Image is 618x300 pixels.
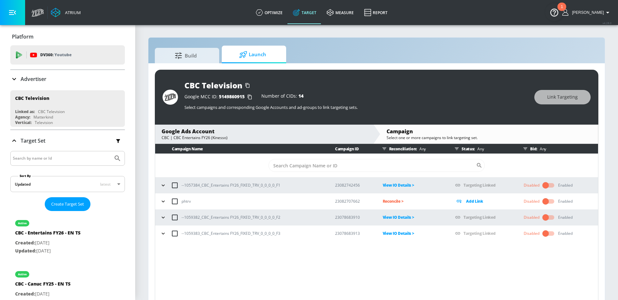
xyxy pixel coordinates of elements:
[15,248,36,254] span: Updated:
[12,33,33,40] p: Platform
[537,146,546,152] p: Any
[417,146,426,152] p: Any
[15,181,31,187] div: Updated
[10,28,125,46] div: Platform
[35,120,53,125] div: Television
[18,174,32,178] label: Sort By
[464,231,495,236] a: Targeting Linked
[383,181,445,189] p: View IO Details >
[45,197,90,211] button: Create Target Set
[524,199,539,204] div: Disabled
[184,80,242,91] div: CBC Television
[18,222,27,225] div: active
[155,125,373,144] div: Google Ads AccountCBC | CBC Entertains FY26 (Kinesso)
[335,198,372,205] p: 23082707662
[15,247,80,255] p: [DATE]
[268,159,485,172] div: Search CID Name or Number
[62,10,81,15] div: Atrium
[520,144,595,154] div: Bid:
[561,7,563,15] div: 1
[184,104,528,110] p: Select campaigns and corresponding Google Accounts and ad-groups to link targeting sets.
[182,214,280,221] p: --1059382_CBC_Entertains FY26_FIXED_TRV_0_0_0_0_F2
[54,51,71,58] p: Youtube
[466,198,483,205] p: Add Link
[288,1,322,24] a: Target
[251,1,288,24] a: optimize
[268,159,476,172] input: Search Campaign Name or ID
[10,45,125,65] div: DV360: Youtube
[21,75,46,83] p: Advertiser
[545,3,563,21] button: Open Resource Center, 1 new notification
[182,182,280,189] p: --1057384_CBC_Entertains FY26_FIXED_TRV_0_0_0_0_F1
[15,281,70,290] div: CBC - Canuc FY25 - EN TS
[38,109,65,114] div: CBC Television
[15,230,80,239] div: CBC - Entertains FY26 - EN TS
[335,230,372,237] p: 23078683913
[322,1,359,24] a: measure
[562,9,612,16] button: [PERSON_NAME]
[15,109,35,114] div: Linked as:
[184,94,255,100] div: Google MCC ID:
[155,144,325,154] th: Campaign Name
[558,182,573,188] div: Enabled
[51,200,84,208] span: Create Target Set
[182,230,280,237] p: --1059383_CBC_Entertains FY26_FIXED_TRV_0_0_0_0_F3
[524,182,539,188] div: Disabled
[21,137,45,144] p: Target Set
[464,215,495,220] a: Targeting Linked
[455,198,513,205] div: Add Link
[569,10,604,15] span: login as: anthony.rios@zefr.com
[13,154,110,163] input: Search by name or Id
[18,273,27,276] div: active
[162,128,367,135] div: Google Ads Account
[33,114,53,120] div: Matterkind
[261,94,304,100] div: Number of CIDs:
[558,199,573,204] div: Enabled
[475,146,484,152] p: Any
[383,198,445,205] p: Reconcile >
[10,130,125,151] div: Target Set
[100,181,111,187] span: latest
[219,93,245,100] span: 5149860915
[10,90,125,127] div: CBC TelevisionLinked as:CBC TelevisionAgency:MatterkindVertical:Television
[387,135,592,140] div: Select one or more campaigns to link targeting set.
[383,230,445,237] p: View IO Details >
[558,215,573,220] div: Enabled
[161,48,210,63] span: Build
[182,198,191,205] p: phtrv
[298,93,304,99] span: 14
[10,214,125,260] div: activeCBC - Entertains FY26 - EN TSCreated:[DATE]Updated:[DATE]
[325,144,372,154] th: Campaign ID
[15,120,32,125] div: Vertical:
[464,182,495,188] a: Targeting Linked
[452,144,513,154] div: Status:
[15,240,35,246] span: Created:
[335,214,372,221] p: 23078683910
[15,290,70,298] p: [DATE]
[524,215,539,220] div: Disabled
[15,291,35,297] span: Created:
[359,1,393,24] a: Report
[15,95,49,101] div: CBC Television
[51,8,81,17] a: Atrium
[15,239,80,247] p: [DATE]
[162,135,367,140] div: CBC | CBC Entertains FY26 (Kinesso)
[379,144,445,154] div: Reconciliation:
[387,128,592,135] div: Campaign
[228,47,277,62] span: Launch
[524,231,539,236] div: Disabled
[15,114,30,120] div: Agency:
[603,21,612,25] span: v 4.28.0
[40,51,71,58] p: DV360:
[335,182,372,189] p: 23082742456
[10,70,125,88] div: Advertiser
[383,214,445,221] p: View IO Details >
[558,231,573,236] div: Enabled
